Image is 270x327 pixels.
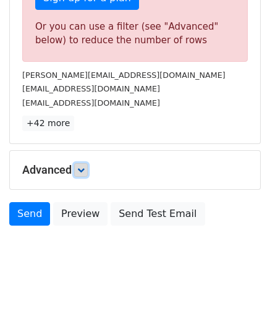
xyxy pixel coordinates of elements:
iframe: Chat Widget [208,268,270,327]
small: [EMAIL_ADDRESS][DOMAIN_NAME] [22,98,160,108]
a: Preview [53,202,108,226]
small: [PERSON_NAME][EMAIL_ADDRESS][DOMAIN_NAME] [22,70,226,80]
a: Send [9,202,50,226]
a: +42 more [22,116,74,131]
h5: Advanced [22,163,248,177]
a: Send Test Email [111,202,205,226]
small: [EMAIL_ADDRESS][DOMAIN_NAME] [22,84,160,93]
div: Or you can use a filter (see "Advanced" below) to reduce the number of rows [35,20,235,48]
